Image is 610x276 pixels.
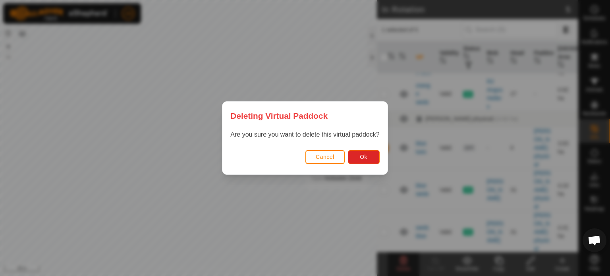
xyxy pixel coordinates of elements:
span: Cancel [316,154,334,160]
div: Open chat [583,228,606,252]
button: Cancel [305,150,345,164]
button: Ok [348,150,380,164]
span: Deleting Virtual Paddock [230,110,328,122]
p: Are you sure you want to delete this virtual paddock? [230,130,379,139]
span: Ok [360,154,367,160]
